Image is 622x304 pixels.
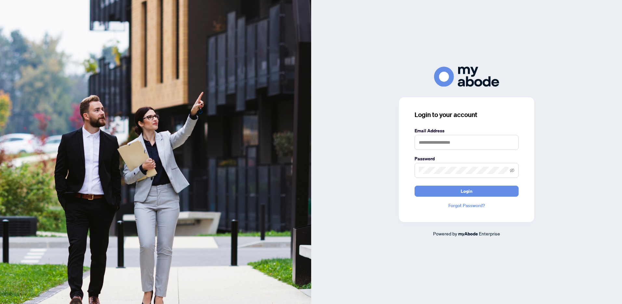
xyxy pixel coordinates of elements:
span: Login [461,186,472,196]
button: Login [415,186,519,197]
img: ma-logo [434,67,499,86]
h3: Login to your account [415,110,519,119]
a: Forgot Password? [415,202,519,209]
a: myAbode [458,230,478,237]
span: eye-invisible [510,168,514,173]
label: Email Address [415,127,519,134]
label: Password [415,155,519,162]
span: Enterprise [479,231,500,236]
span: Powered by [433,231,457,236]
